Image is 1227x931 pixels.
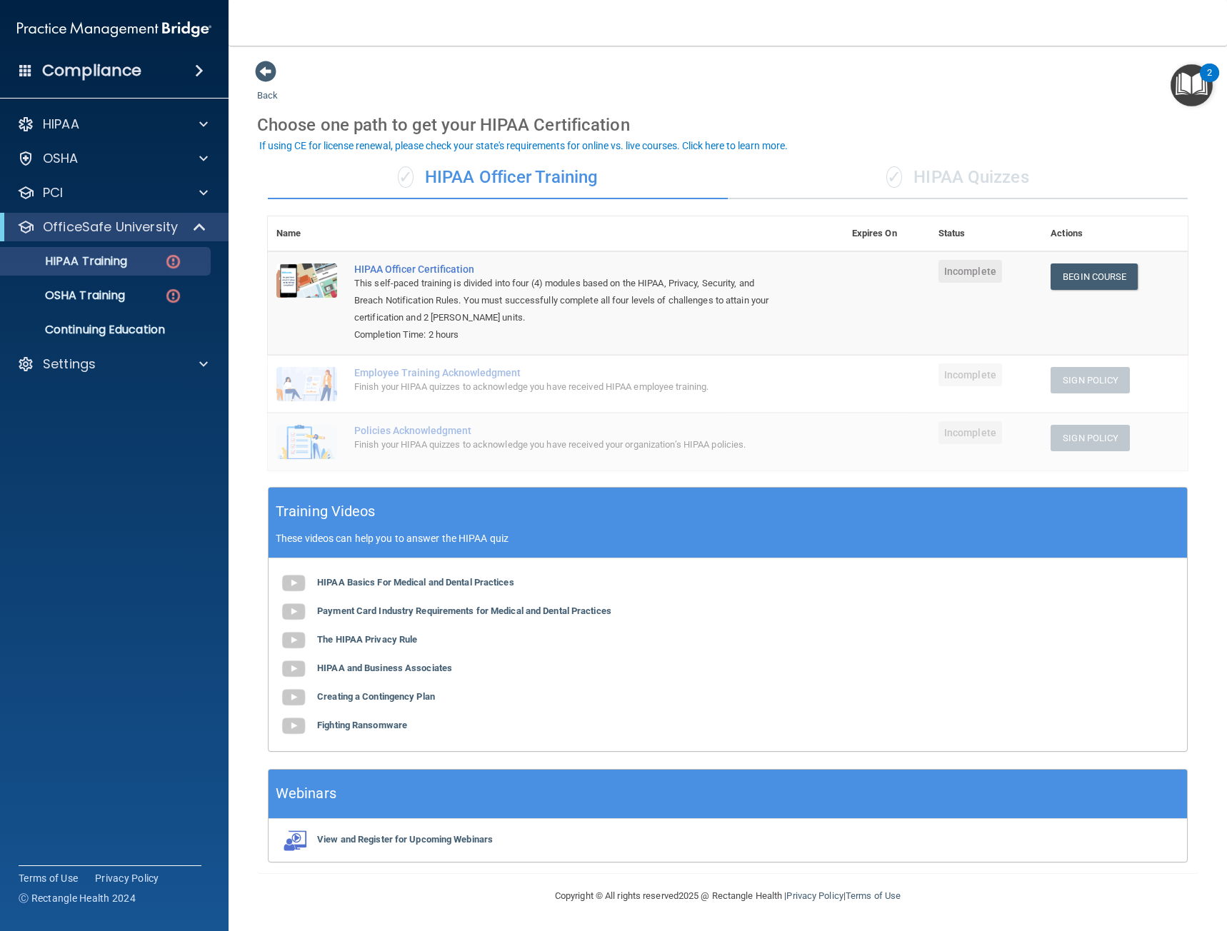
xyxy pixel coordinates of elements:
p: Settings [43,356,96,373]
p: HIPAA [43,116,79,133]
div: Employee Training Acknowledgment [354,367,772,378]
div: 2 [1207,73,1212,91]
p: OSHA [43,150,79,167]
h4: Compliance [42,61,141,81]
div: HIPAA Officer Training [268,156,728,199]
span: Incomplete [938,363,1002,386]
h5: Webinars [276,781,336,806]
img: PMB logo [17,15,211,44]
b: Fighting Ransomware [317,720,407,730]
div: Finish your HIPAA quizzes to acknowledge you have received your organization’s HIPAA policies. [354,436,772,453]
a: Terms of Use [19,871,78,885]
b: The HIPAA Privacy Rule [317,634,417,645]
img: gray_youtube_icon.38fcd6cc.png [279,598,308,626]
span: Ⓒ Rectangle Health 2024 [19,891,136,905]
button: Open Resource Center, 2 new notifications [1171,64,1213,106]
a: Begin Course [1051,263,1138,290]
button: If using CE for license renewal, please check your state's requirements for online vs. live cours... [257,139,790,153]
span: Incomplete [938,260,1002,283]
p: OfficeSafe University [43,218,178,236]
span: Incomplete [938,421,1002,444]
div: Finish your HIPAA quizzes to acknowledge you have received HIPAA employee training. [354,378,772,396]
b: View and Register for Upcoming Webinars [317,834,493,845]
span: ✓ [886,166,902,188]
a: HIPAA Officer Certification [354,263,772,275]
div: Completion Time: 2 hours [354,326,772,343]
a: Back [257,73,278,101]
a: Terms of Use [846,890,901,901]
p: These videos can help you to answer the HIPAA quiz [276,533,1180,544]
b: Creating a Contingency Plan [317,691,435,702]
button: Sign Policy [1051,425,1130,451]
div: This self-paced training is divided into four (4) modules based on the HIPAA, Privacy, Security, ... [354,275,772,326]
a: Settings [17,356,208,373]
div: Copyright © All rights reserved 2025 @ Rectangle Health | | [467,873,988,919]
th: Expires On [843,216,930,251]
div: If using CE for license renewal, please check your state's requirements for online vs. live cours... [259,141,788,151]
img: gray_youtube_icon.38fcd6cc.png [279,569,308,598]
button: Sign Policy [1051,367,1130,393]
div: Policies Acknowledgment [354,425,772,436]
b: HIPAA and Business Associates [317,663,452,673]
a: Privacy Policy [95,871,159,885]
img: gray_youtube_icon.38fcd6cc.png [279,712,308,740]
p: HIPAA Training [9,254,127,268]
p: PCI [43,184,63,201]
div: Choose one path to get your HIPAA Certification [257,104,1198,146]
b: Payment Card Industry Requirements for Medical and Dental Practices [317,605,611,616]
th: Actions [1042,216,1188,251]
img: gray_youtube_icon.38fcd6cc.png [279,655,308,683]
div: HIPAA Quizzes [728,156,1188,199]
a: Privacy Policy [786,890,843,901]
img: gray_youtube_icon.38fcd6cc.png [279,626,308,655]
p: OSHA Training [9,288,125,303]
a: OSHA [17,150,208,167]
a: HIPAA [17,116,208,133]
h5: Training Videos [276,499,376,524]
th: Name [268,216,346,251]
a: PCI [17,184,208,201]
th: Status [930,216,1042,251]
p: Continuing Education [9,323,204,337]
a: OfficeSafe University [17,218,207,236]
img: danger-circle.6113f641.png [164,253,182,271]
span: ✓ [398,166,414,188]
b: HIPAA Basics For Medical and Dental Practices [317,577,514,588]
img: gray_youtube_icon.38fcd6cc.png [279,683,308,712]
img: danger-circle.6113f641.png [164,287,182,305]
img: webinarIcon.c7ebbf15.png [279,830,308,851]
